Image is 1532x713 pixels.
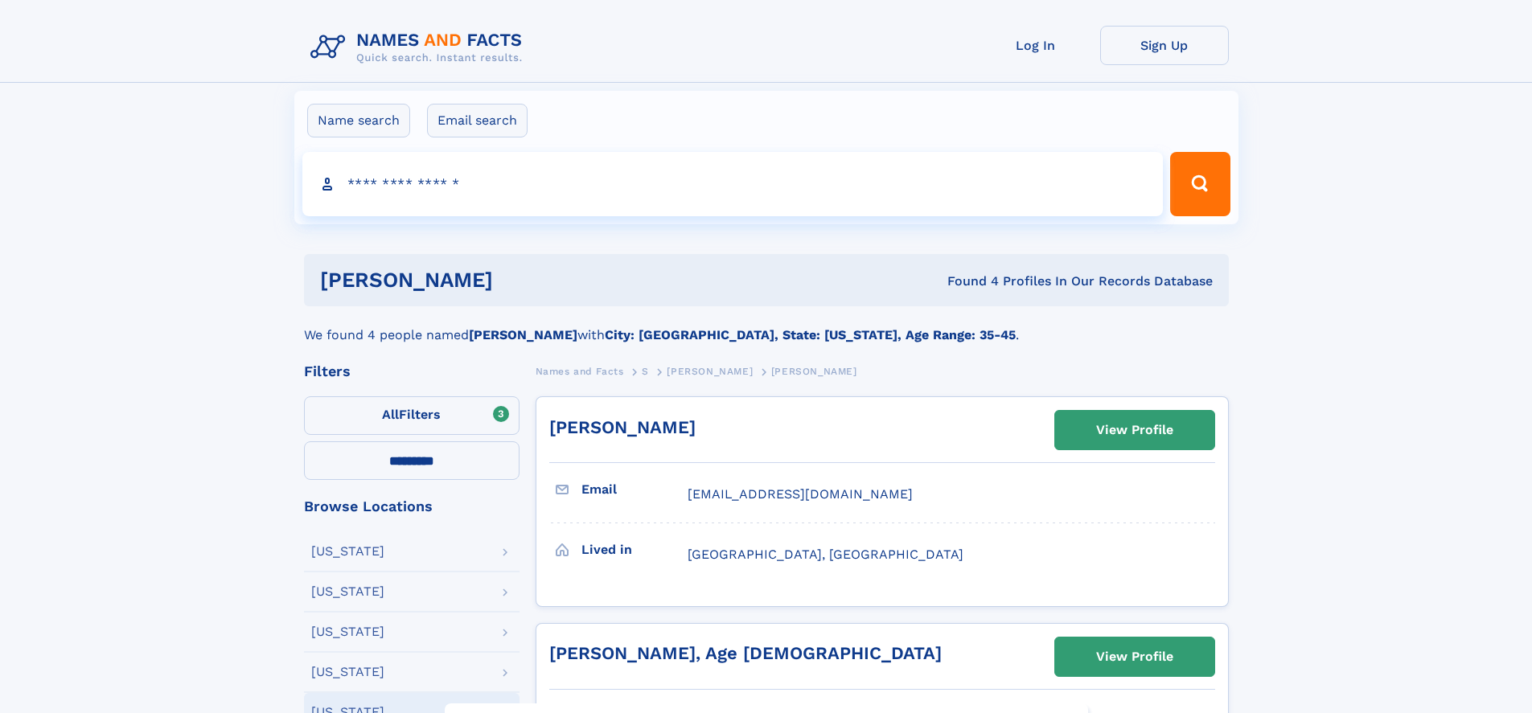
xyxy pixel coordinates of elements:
span: [PERSON_NAME] [667,366,753,377]
a: Names and Facts [536,361,624,381]
span: [PERSON_NAME] [771,366,857,377]
h3: Lived in [581,536,688,563]
span: [GEOGRAPHIC_DATA], [GEOGRAPHIC_DATA] [688,547,963,562]
div: View Profile [1096,638,1173,675]
div: [US_STATE] [311,625,384,638]
a: [PERSON_NAME], Age [DEMOGRAPHIC_DATA] [549,643,942,663]
span: [EMAIL_ADDRESS][DOMAIN_NAME] [688,486,913,502]
a: [PERSON_NAME] [549,417,696,437]
a: View Profile [1055,637,1214,676]
label: Name search [307,104,410,137]
div: Filters [304,364,520,379]
a: Log In [971,26,1100,65]
a: View Profile [1055,411,1214,449]
label: Filters [304,396,520,435]
span: All [382,407,399,422]
div: [US_STATE] [311,545,384,558]
a: S [642,361,649,381]
label: Email search [427,104,528,137]
h3: Email [581,476,688,503]
div: [US_STATE] [311,585,384,598]
img: Logo Names and Facts [304,26,536,69]
div: Found 4 Profiles In Our Records Database [720,272,1213,290]
a: Sign Up [1100,26,1229,65]
div: View Profile [1096,412,1173,449]
h1: [PERSON_NAME] [320,270,721,290]
div: Browse Locations [304,499,520,514]
div: [US_STATE] [311,666,384,678]
a: [PERSON_NAME] [667,361,753,381]
input: search input [302,152,1164,216]
b: City: [GEOGRAPHIC_DATA], State: [US_STATE], Age Range: 35-45 [605,327,1016,342]
div: We found 4 people named with . [304,306,1229,345]
button: Search Button [1170,152,1230,216]
span: S [642,366,649,377]
b: [PERSON_NAME] [469,327,577,342]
